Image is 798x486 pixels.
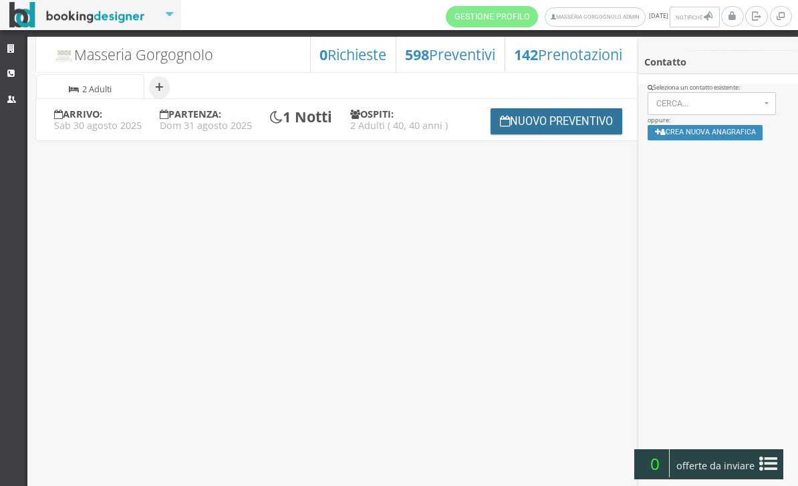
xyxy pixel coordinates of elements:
div: oppure: [638,84,798,149]
b: Contatto [644,55,686,68]
a: Masseria Gorgognolo Admin [545,7,646,27]
div: Seleziona un contatto esistente: [648,84,789,92]
button: Cerca... [648,92,777,115]
button: Notifiche [670,7,719,27]
span: 0 [640,449,670,477]
button: Crea nuova anagrafica [648,125,763,140]
a: Gestione Profilo [446,6,538,27]
span: [DATE] [446,6,721,27]
span: offerte da inviare [672,455,759,477]
img: BookingDesigner.com [9,2,145,28]
span: Cerca... [656,99,761,108]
